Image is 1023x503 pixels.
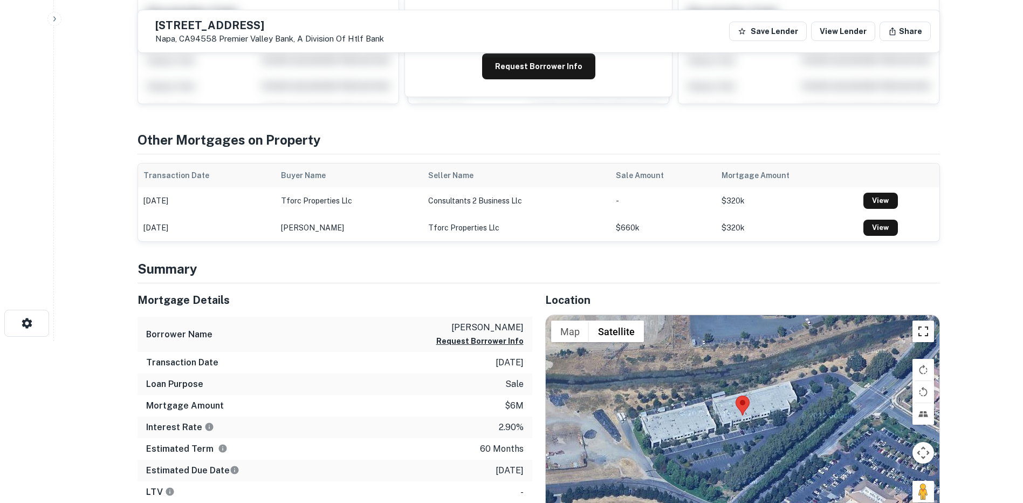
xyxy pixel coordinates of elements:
[146,328,212,341] h6: Borrower Name
[716,187,857,214] td: $320k
[496,356,524,369] p: [DATE]
[880,22,931,41] button: Share
[969,417,1023,468] iframe: Chat Widget
[482,53,595,79] button: Request Borrower Info
[423,164,611,187] th: Seller Name
[146,399,224,412] h6: Mortgage Amount
[505,399,524,412] p: $6m
[138,130,940,149] h4: Other Mortgages on Property
[520,486,524,499] p: -
[912,403,934,425] button: Tilt map
[716,164,857,187] th: Mortgage Amount
[551,321,589,342] button: Show street map
[276,214,423,241] td: [PERSON_NAME]
[146,421,214,434] h6: Interest Rate
[505,378,524,391] p: sale
[219,34,384,43] a: Premier Valley Bank, A Division Of Htlf Bank
[204,422,214,432] svg: The interest rates displayed on the website are for informational purposes only and may be report...
[610,164,716,187] th: Sale Amount
[480,443,524,456] p: 60 months
[610,187,716,214] td: -
[165,487,175,497] svg: LTVs displayed on the website are for informational purposes only and may be reported incorrectly...
[230,465,239,475] svg: Estimate is based on a standard schedule for this type of loan.
[912,442,934,464] button: Map camera controls
[138,214,276,241] td: [DATE]
[436,321,524,334] p: [PERSON_NAME]
[138,187,276,214] td: [DATE]
[912,359,934,380] button: Rotate map clockwise
[423,187,611,214] td: consultants 2 business llc
[436,335,524,348] button: Request Borrower Info
[811,22,875,41] a: View Lender
[863,193,898,209] a: View
[155,20,384,31] h5: [STREET_ADDRESS]
[146,443,228,456] h6: Estimated Term
[146,464,239,477] h6: Estimated Due Date
[545,292,940,308] h5: Location
[912,321,934,342] button: Toggle fullscreen view
[912,481,934,502] button: Drag Pegman onto the map to open Street View
[138,259,940,278] h4: Summary
[155,34,384,44] p: Napa, CA94558
[276,187,423,214] td: tforc properties llc
[863,220,898,236] a: View
[146,356,218,369] h6: Transaction Date
[146,378,203,391] h6: Loan Purpose
[146,486,175,499] h6: LTV
[589,321,644,342] button: Show satellite imagery
[496,464,524,477] p: [DATE]
[499,421,524,434] p: 2.90%
[716,214,857,241] td: $320k
[138,164,276,187] th: Transaction Date
[729,22,807,41] button: Save Lender
[218,444,228,453] svg: Term is based on a standard schedule for this type of loan.
[610,214,716,241] td: $660k
[138,292,532,308] h5: Mortgage Details
[276,164,423,187] th: Buyer Name
[912,381,934,403] button: Rotate map counterclockwise
[423,214,611,241] td: tforc properties llc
